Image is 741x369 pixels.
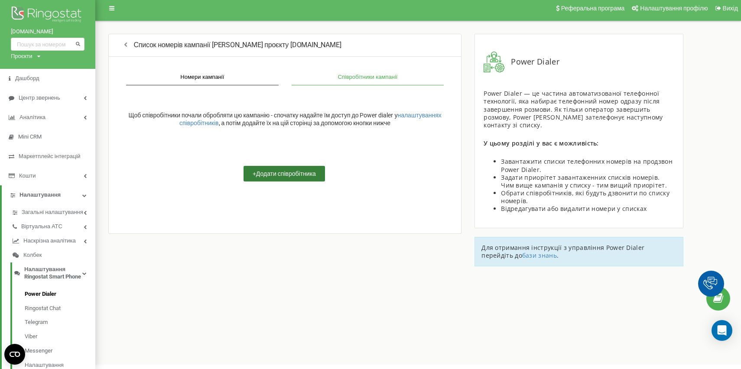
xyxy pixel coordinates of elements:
[9,172,87,180] a: Кошти
[484,52,674,72] div: Power Dialer
[9,133,87,141] a: Mini CRM
[23,237,76,245] span: Наскрізна аналітика
[25,305,87,312] a: Ringostat Chat
[126,70,279,85] button: Номери кампанії
[9,75,87,82] a: Дашборд
[10,191,87,199] a: Налаштування
[25,291,56,298] span: Power Dialer
[712,320,732,341] div: Open Intercom Messenger
[484,90,674,129] div: Power Dialer — це частина автоматизованої телефонної технології, яка набирає телефонний номер одр...
[25,305,61,312] span: Ringostat Chat
[501,189,674,205] li: Обрати співробітників, які будуть дзвонити по списку номерів.
[19,94,60,102] span: Центр звернень
[13,209,87,216] a: Загальні налаштування
[19,172,36,180] span: Кошти
[11,38,84,51] input: Пошук за номером
[19,153,81,160] span: Маркетплейс інтеграцій
[25,291,87,298] a: Power Dialer
[244,166,325,181] button: +Додати співробітника
[11,28,84,36] a: [DOMAIN_NAME]
[25,333,37,340] span: Viber
[501,174,674,189] li: Задати приорітет завантаженних списків номерів. Чим вище кампанія у списку - тим вищий приорітет.
[22,209,83,216] span: Загальні налаштування
[501,158,674,173] li: Завантажити списки телефонних номерів на продзвон Power Dialer.
[108,34,461,57] div: Список номерів кампанії [PERSON_NAME] проєкту [DOMAIN_NAME]
[9,153,87,160] a: Маркетплейс інтеграцій
[117,94,452,144] div: Щоб співробітники почали обробляти цю кампанію - спочатку надайте їм доступ до Power dialer у , а...
[474,237,683,266] div: Для отримання інструкції з управління Power Dialer перейдіть до .
[13,237,87,245] a: Наскрізна аналітика
[21,223,62,230] span: Віртуальна АТС
[24,266,82,281] span: Налаштування Ringostat Smart Phone
[11,4,84,26] img: Ringostat logo
[23,252,42,259] span: Колбек
[522,251,557,259] a: бази знань
[25,333,87,340] a: Viber
[9,94,87,102] a: Центр звернень
[292,70,444,85] button: Співробітники кампанії
[484,52,504,72] img: infoPowerDialer
[25,319,87,326] a: Telegram
[25,347,52,355] span: Messenger
[18,133,42,141] span: Mini CRM
[25,319,48,326] span: Telegram
[179,112,442,126] a: налаштуваннях співробітників
[14,266,87,281] a: Налаштування Ringostat Smart Phone
[19,114,45,121] span: Аналiтика
[501,205,674,213] li: Відредагувати або видалити номери у списках
[25,347,87,355] a: Messenger
[9,114,87,121] a: Аналiтика
[4,344,25,365] button: Open CMP widget
[13,252,87,259] a: Колбек
[19,191,61,199] span: Налаштування
[11,53,32,60] div: Проєкти
[484,139,674,147] div: У цьому розділі у вас є можливість:
[13,223,87,230] a: Віртуальна АТС
[15,75,39,82] span: Дашборд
